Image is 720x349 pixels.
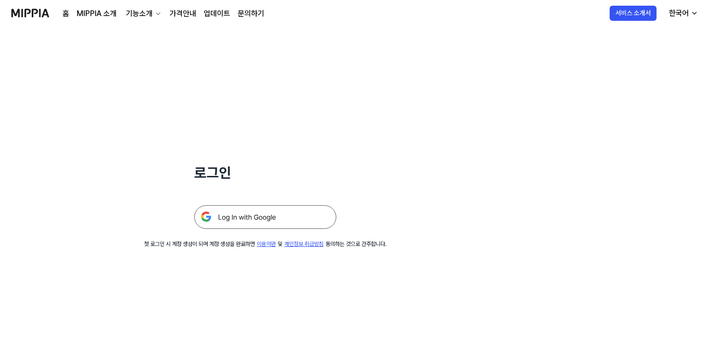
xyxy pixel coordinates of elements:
img: 구글 로그인 버튼 [194,205,336,229]
div: 기능소개 [124,8,154,19]
button: 한국어 [661,4,704,23]
div: 한국어 [667,8,691,19]
a: 문의하기 [238,8,264,19]
h1: 로그인 [194,163,336,183]
a: 홈 [63,8,69,19]
button: 서비스 소개서 [610,6,657,21]
a: 가격안내 [170,8,196,19]
a: MIPPIA 소개 [77,8,117,19]
a: 업데이트 [204,8,230,19]
div: 첫 로그인 시 계정 생성이 되며 계정 생성을 완료하면 및 동의하는 것으로 간주합니다. [144,240,387,248]
a: 이용약관 [257,241,276,247]
button: 기능소개 [124,8,162,19]
a: 개인정보 취급방침 [284,241,324,247]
